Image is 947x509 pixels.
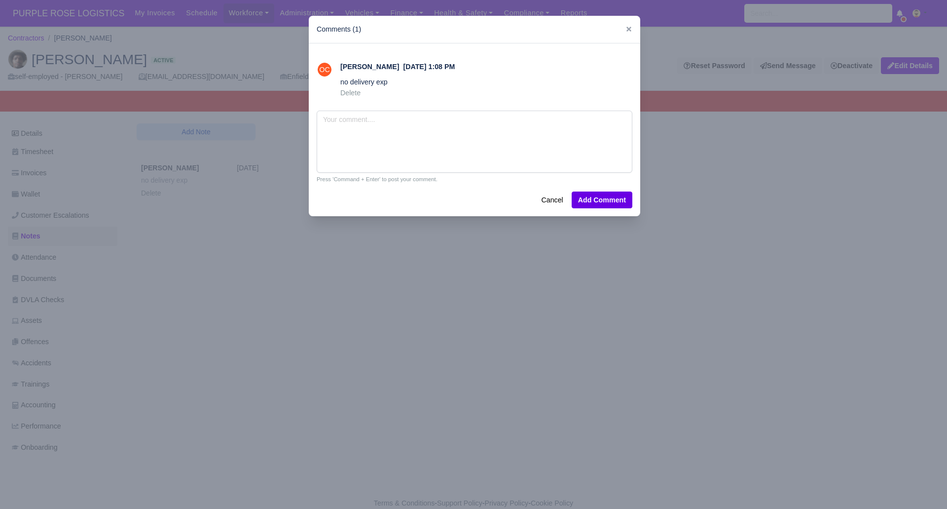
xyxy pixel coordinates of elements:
[340,63,399,71] span: [PERSON_NAME]
[340,77,632,88] p: no delivery exp
[319,66,329,74] text: OC
[535,192,569,208] button: Cancel
[340,89,361,97] a: Delete
[898,462,947,509] iframe: Chat Widget
[309,16,640,43] div: Comments (1)
[572,192,632,208] button: Add Comment
[340,61,632,73] div: [DATE] 1:08 PM
[317,175,632,184] small: Press 'Command + Enter' to post your comment.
